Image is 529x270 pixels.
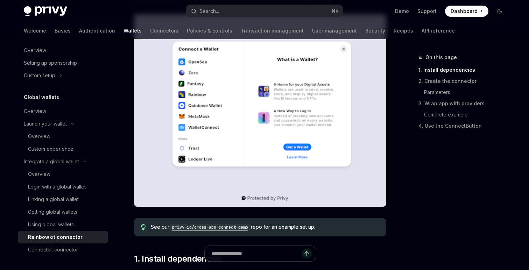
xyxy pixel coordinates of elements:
[28,246,78,254] div: Connectkit connector
[150,22,178,39] a: Connectors
[418,87,511,98] a: Parameters
[241,22,304,39] a: Transaction management
[18,69,108,82] button: Custom setup
[18,193,108,206] a: Linking a global wallet
[28,195,79,204] div: Linking a global wallet
[187,22,232,39] a: Policies & controls
[18,243,108,256] a: Connectkit connector
[199,7,219,15] div: Search...
[186,5,343,17] button: Search...⌘K
[395,8,409,15] a: Demo
[18,105,108,118] a: Overview
[169,224,251,230] a: privy-io/cross-app-connect-demo
[134,14,386,207] img: The Rainbowkit connector
[169,224,251,231] code: privy-io/cross-app-connect-demo
[418,109,511,120] a: Complete example
[445,6,488,17] a: Dashboard
[28,208,77,216] div: Getting global wallets
[302,249,312,258] button: Send message
[212,246,302,261] input: Ask a question...
[24,46,46,55] div: Overview
[422,22,455,39] a: API reference
[24,6,67,16] img: dark logo
[18,44,108,57] a: Overview
[18,57,108,69] a: Setting up sponsorship
[24,157,79,166] div: Integrate a global wallet
[18,231,108,243] a: Rainbowkit connector
[418,120,511,132] a: 4. Use the ConnectButton
[365,22,385,39] a: Security
[55,22,71,39] a: Basics
[24,93,59,101] h5: Global wallets
[417,8,437,15] a: Support
[18,168,108,180] a: Overview
[18,118,108,130] button: Launch your wallet
[18,155,108,168] button: Integrate a global wallet
[331,8,339,14] span: ⌘ K
[24,59,77,67] div: Setting up sponsorship
[28,145,73,153] div: Custom experience
[18,143,108,155] a: Custom experience
[28,170,50,178] div: Overview
[18,206,108,218] a: Getting global wallets
[28,220,74,229] div: Using global wallets
[141,224,146,230] svg: Tip
[151,223,379,231] span: See our repo for an example set up.
[425,53,457,62] span: On this page
[18,130,108,143] a: Overview
[24,107,46,115] div: Overview
[28,183,86,191] div: Login with a global wallet
[418,98,511,109] a: 3. Wrap app with providers
[394,22,413,39] a: Recipes
[18,218,108,231] a: Using global wallets
[312,22,357,39] a: User management
[24,71,55,80] div: Custom setup
[28,233,83,241] div: Rainbowkit connector
[28,132,50,141] div: Overview
[24,22,46,39] a: Welcome
[79,22,115,39] a: Authentication
[124,22,142,39] a: Wallets
[418,76,511,87] a: 2. Create the connector
[494,6,505,17] button: Toggle dark mode
[24,120,67,128] div: Launch your wallet
[418,64,511,76] a: 1. Install dependencies
[18,180,108,193] a: Login with a global wallet
[451,8,478,15] span: Dashboard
